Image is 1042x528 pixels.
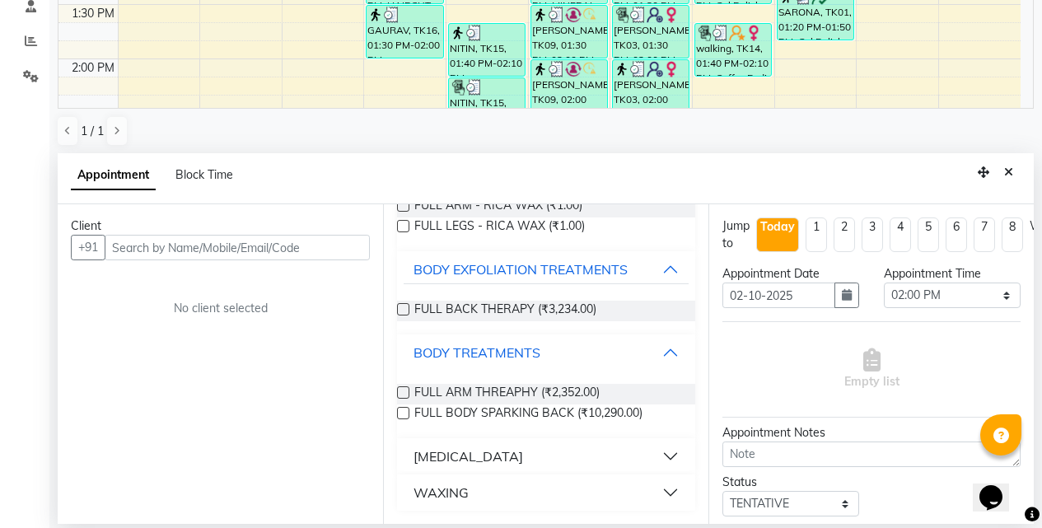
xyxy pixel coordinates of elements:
button: BODY TREATMENTS [404,338,689,367]
span: FULL BACK THERAPY (₹3,234.00) [414,301,596,321]
div: [PERSON_NAME], TK03, 01:30 PM-02:00 PM, FULL LEGS - RICA WAX [613,6,689,58]
input: yyyy-mm-dd [722,283,835,308]
div: BODY EXFOLIATION TREATMENTS [414,259,628,279]
div: 2:00 PM [68,59,118,77]
button: WAXING [404,478,689,507]
div: GAURAV, TK16, 01:30 PM-02:00 PM, [PERSON_NAME] TRIM [367,6,442,58]
iframe: chat widget [973,462,1026,512]
span: FULL LEGS - RICA WAX (₹1.00) [414,217,585,238]
div: Jump to [722,217,750,252]
li: 3 [862,217,883,252]
div: WAXING [414,483,469,502]
button: [MEDICAL_DATA] [404,442,689,471]
div: Status [722,474,859,491]
button: +91 [71,235,105,260]
div: [PERSON_NAME], TK03, 02:00 PM-02:30 PM, EYEBROW - THREADING [613,60,689,112]
li: 5 [918,217,939,252]
div: NITIN, TK15, 01:40 PM-02:10 PM, [PERSON_NAME] TRIM [449,24,525,76]
div: Appointment Time [884,265,1021,283]
span: FULL ARM THREAPHY (₹2,352.00) [414,384,600,404]
div: No client selected [110,300,330,317]
li: 6 [946,217,967,252]
div: Appointment Date [722,265,859,283]
li: 2 [834,217,855,252]
div: BODY TREATMENTS [414,343,540,362]
span: Block Time [175,167,233,182]
li: 1 [806,217,827,252]
li: 7 [974,217,995,252]
div: NITIN, TK15, 02:10 PM-02:40 PM, HEAD MASSAGE - FOR MEN [449,78,525,130]
span: FULL ARM - RICA WAX (₹1.00) [414,197,582,217]
div: Today [760,218,795,236]
div: 1:30 PM [68,5,118,22]
input: Search by Name/Mobile/Email/Code [105,235,370,260]
div: Client [71,217,370,235]
div: [MEDICAL_DATA] [414,446,523,466]
div: [PERSON_NAME], TK09, 01:30 PM-02:00 PM, EYEBROW - THREADING [531,6,607,58]
span: Empty list [844,348,899,390]
div: walking, TK14, 01:40 PM-02:10 PM, Coffee Pedi [695,24,771,76]
button: BODY EXFOLIATION TREATMENTS [404,255,689,284]
span: Appointment [71,161,156,190]
span: 1 / 1 [81,123,104,140]
div: [PERSON_NAME], TK09, 02:00 PM-02:30 PM, EYEBROW - THREADING [531,60,607,112]
span: FULL BODY SPARKING BACK (₹10,290.00) [414,404,642,425]
li: 8 [1002,217,1023,252]
button: Close [997,160,1021,185]
li: 4 [890,217,911,252]
div: Appointment Notes [722,424,1021,442]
